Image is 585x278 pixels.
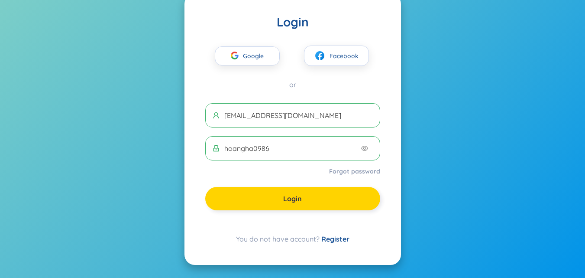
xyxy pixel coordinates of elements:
[213,112,220,119] span: user
[329,167,380,176] a: Forgot password
[321,235,349,243] a: Register
[361,145,368,152] span: eye
[314,50,325,61] img: facebook
[283,194,302,203] span: Login
[215,46,280,65] button: Google
[205,187,380,210] button: Login
[224,111,373,120] input: Username or Email
[213,145,220,152] span: lock
[330,51,359,61] span: Facebook
[205,80,380,89] div: or
[304,46,369,66] button: facebookFacebook
[224,144,359,153] input: Password
[205,234,380,244] div: You do not have account?
[243,47,268,65] span: Google
[205,14,380,30] div: Login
